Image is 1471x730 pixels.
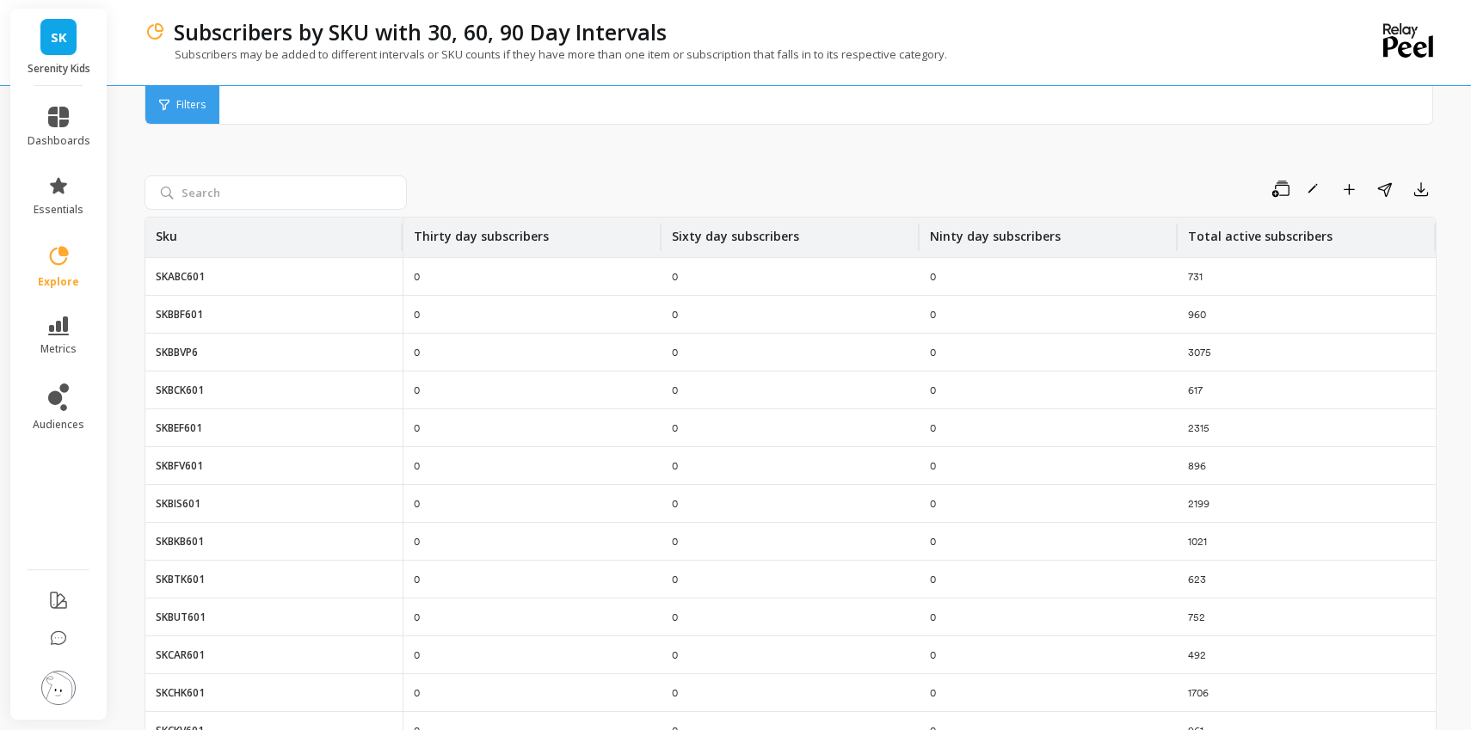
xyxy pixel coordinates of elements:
p: 0 [930,610,936,624]
p: Ninty day subscribers [930,218,1061,245]
p: 0 [672,346,678,359]
p: 0 [930,497,936,511]
p: 0 [672,497,678,511]
span: SK [51,28,67,47]
p: 0 [672,308,678,322]
p: 0 [930,383,936,397]
span: audiences [33,418,84,432]
p: SKCHK601 [156,686,205,700]
p: Subscribers by SKU with 30, 60, 90 Day Intervals [174,17,667,46]
p: 0 [414,573,420,586]
p: 0 [672,459,678,473]
p: 0 [930,535,936,549]
p: 0 [930,459,936,473]
p: 0 [414,686,420,700]
p: Sixty day subscribers [672,218,799,245]
p: SKBCK601 [156,383,204,397]
p: 0 [672,421,678,435]
img: header icon [145,21,165,42]
p: 0 [414,346,420,359]
p: SKBFV601 [156,459,203,473]
p: 0 [672,686,678,700]
p: SKBBVP6 [156,346,198,359]
p: SKBKB601 [156,535,204,549]
p: 960 [1188,308,1209,322]
span: dashboards [28,134,90,148]
p: 0 [414,270,420,284]
img: profile picture [41,671,76,705]
p: 0 [414,383,420,397]
p: Thirty day subscribers [414,218,549,245]
p: 0 [672,610,678,624]
p: 2315 [1188,421,1213,435]
p: 0 [672,648,678,662]
p: 0 [930,270,936,284]
p: 0 [930,421,936,435]
p: 623 [1188,573,1209,586]
p: 0 [930,308,936,322]
p: 731 [1188,270,1206,284]
p: SKBIS601 [156,497,200,511]
p: 0 [414,497,420,511]
p: 0 [414,421,420,435]
p: SKABC601 [156,270,205,284]
p: 617 [1188,383,1206,397]
p: 0 [414,535,420,549]
p: SKBBF601 [156,308,203,322]
p: 1021 [1188,535,1210,549]
p: Subscribers may be added to different intervals or SKU counts if they have more than one item or ... [145,46,947,62]
p: 3075 [1188,346,1215,359]
p: 0 [414,459,420,473]
input: Search [145,175,407,210]
p: 0 [930,648,936,662]
p: 492 [1188,648,1209,662]
p: Sku [156,218,177,245]
p: 0 [672,383,678,397]
p: 752 [1188,610,1209,624]
p: SKBTK601 [156,573,205,586]
p: Total active subscribers [1188,218,1333,245]
p: SKCAR601 [156,648,205,662]
p: 0 [930,686,936,700]
p: SKBUT601 [156,610,206,624]
p: 896 [1188,459,1209,473]
p: 0 [414,610,420,624]
p: 0 [414,648,420,662]
p: 0 [414,308,420,322]
p: Serenity Kids [28,62,90,76]
span: explore [38,275,79,289]
p: 1706 [1188,686,1212,700]
p: 2199 [1188,497,1213,511]
span: essentials [34,203,83,217]
p: 0 [672,270,678,284]
span: Filters [176,98,206,112]
p: 0 [672,535,678,549]
p: 0 [930,573,936,586]
p: SKBEF601 [156,421,202,435]
span: metrics [40,342,77,356]
p: 0 [930,346,936,359]
p: 0 [672,573,678,586]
